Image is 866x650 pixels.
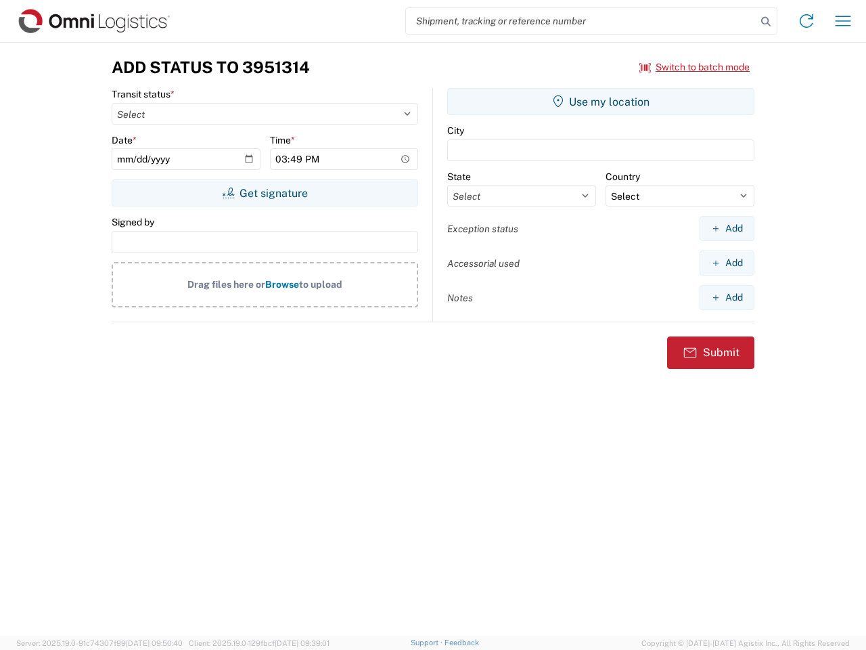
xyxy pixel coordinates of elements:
[112,58,310,77] h3: Add Status to 3951314
[639,56,750,79] button: Switch to batch mode
[641,637,850,649] span: Copyright © [DATE]-[DATE] Agistix Inc., All Rights Reserved
[275,639,329,647] span: [DATE] 09:39:01
[667,337,754,369] button: Submit
[700,251,754,276] button: Add
[700,216,754,241] button: Add
[16,639,183,647] span: Server: 2025.19.0-91c74307f99
[189,639,329,647] span: Client: 2025.19.0-129fbcf
[700,285,754,310] button: Add
[112,179,418,207] button: Get signature
[447,223,518,235] label: Exception status
[606,171,640,183] label: Country
[447,292,473,304] label: Notes
[447,88,754,115] button: Use my location
[112,134,137,146] label: Date
[447,125,464,137] label: City
[112,88,175,100] label: Transit status
[187,279,265,290] span: Drag files here or
[299,279,342,290] span: to upload
[447,171,471,183] label: State
[445,638,479,647] a: Feedback
[126,639,183,647] span: [DATE] 09:50:40
[447,257,520,269] label: Accessorial used
[112,216,154,228] label: Signed by
[270,134,295,146] label: Time
[265,279,299,290] span: Browse
[411,638,445,647] a: Support
[406,8,756,34] input: Shipment, tracking or reference number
